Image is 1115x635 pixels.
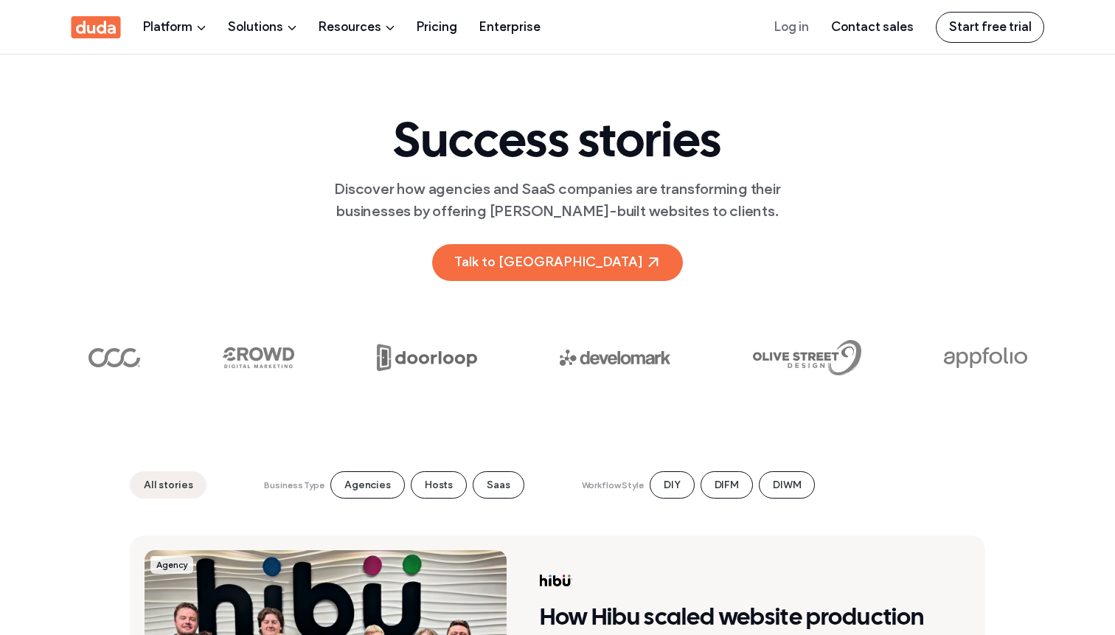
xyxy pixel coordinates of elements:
[936,12,1044,43] a: Start free trial
[150,556,193,574] span: Agency
[130,471,206,499] li: All stories
[432,244,683,281] a: Talk to [GEOGRAPHIC_DATA]
[333,178,783,222] div: Discover how agencies and SaaS companies are transforming their businesses by offering [PERSON_NA...
[411,471,467,499] li: Hosts
[473,471,524,499] li: Saas
[582,479,644,491] div: Workflow Style
[330,471,405,499] li: Agencies
[264,479,324,491] div: Business Type
[650,471,695,499] li: DIY
[126,120,989,167] h1: Success stories
[701,471,753,499] li: DIFM
[759,471,815,499] li: DIWM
